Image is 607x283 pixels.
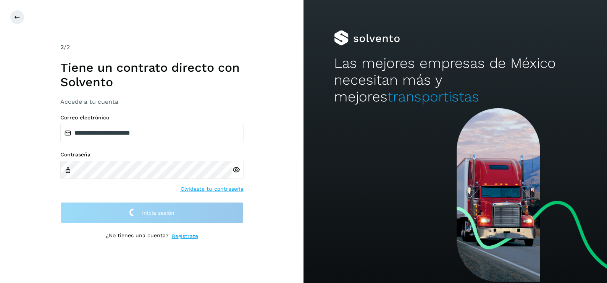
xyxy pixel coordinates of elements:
[60,43,244,52] div: /2
[334,55,577,106] h2: Las mejores empresas de México necesitan más y mejores
[181,185,244,193] a: Olvidaste tu contraseña
[60,60,244,90] h1: Tiene un contrato directo con Solvento
[172,232,198,240] a: Regístrate
[387,88,479,105] span: transportistas
[60,98,244,105] h3: Accede a tu cuenta
[60,202,244,223] button: Inicia sesión
[60,43,64,51] span: 2
[142,210,174,215] span: Inicia sesión
[106,232,169,240] p: ¿No tienes una cuenta?
[60,151,244,158] label: Contraseña
[60,114,244,121] label: Correo electrónico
